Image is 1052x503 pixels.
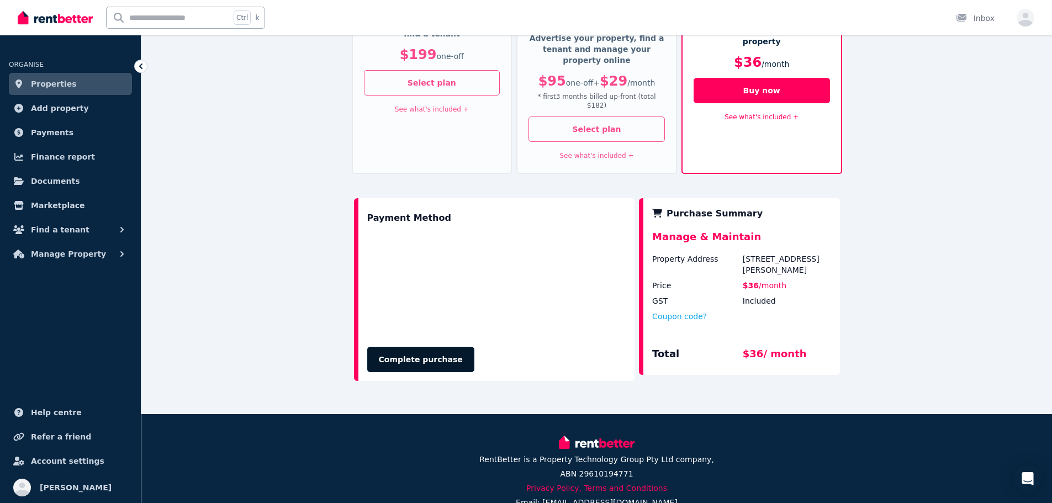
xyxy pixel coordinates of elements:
span: Add property [31,102,89,115]
span: $199 [400,47,437,62]
button: Coupon code? [652,311,707,322]
div: Manage & Maintain [652,229,831,253]
div: Open Intercom Messenger [1014,465,1041,492]
button: Buy now [694,78,830,103]
a: Refer a friend [9,426,132,448]
div: Inbox [956,13,995,24]
a: Help centre [9,401,132,423]
span: Marketplace [31,199,84,212]
span: Refer a friend [31,430,91,443]
button: Complete purchase [367,347,474,372]
a: Properties [9,73,132,95]
a: See what's included + [560,152,634,160]
span: [PERSON_NAME] [40,481,112,494]
span: + [593,78,600,87]
span: / month [627,78,655,87]
span: Manage Property [31,247,106,261]
span: / month [762,60,789,68]
button: Find a tenant [9,219,132,241]
div: GST [652,295,741,306]
button: Select plan [528,117,665,142]
p: Advertise your property, find a tenant and manage your property online [528,33,665,66]
img: RentBetter [559,434,634,451]
span: Help centre [31,406,82,419]
a: Payments [9,121,132,144]
a: See what's included + [725,113,799,121]
span: Find a tenant [31,223,89,236]
div: Payment Method [367,207,451,229]
div: Property Address [652,253,741,276]
span: Documents [31,174,80,188]
span: $95 [538,73,566,89]
div: Purchase Summary [652,207,831,220]
span: k [255,13,259,22]
span: one-off [566,78,594,87]
a: See what's included + [395,105,469,113]
a: Add property [9,97,132,119]
div: Included [743,295,831,306]
span: $36 [743,281,759,290]
div: Price [652,280,741,291]
span: $36 [734,55,762,70]
button: Select plan [364,70,500,96]
a: Documents [9,170,132,192]
div: $36 / month [743,346,831,366]
img: RentBetter [18,9,93,26]
span: one-off [436,52,464,61]
button: Manage Property [9,243,132,265]
a: Marketplace [9,194,132,216]
p: RentBetter is a Property Technology Group Pty Ltd company, [479,454,714,465]
a: Privacy Policy, Terms and Conditions [526,484,667,493]
span: Finance report [31,150,95,163]
iframe: Secure payment input frame [365,231,628,336]
span: Account settings [31,454,104,468]
span: Properties [31,77,77,91]
div: [STREET_ADDRESS][PERSON_NAME] [743,253,831,276]
p: ABN 29610194771 [560,468,633,479]
span: Ctrl [234,10,251,25]
span: ORGANISE [9,61,44,68]
span: Payments [31,126,73,139]
a: Account settings [9,450,132,472]
span: / month [759,281,786,290]
div: Total [652,346,741,366]
span: $29 [600,73,627,89]
a: Finance report [9,146,132,168]
p: * first 3 month s billed up-front (total $182 ) [528,92,665,110]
